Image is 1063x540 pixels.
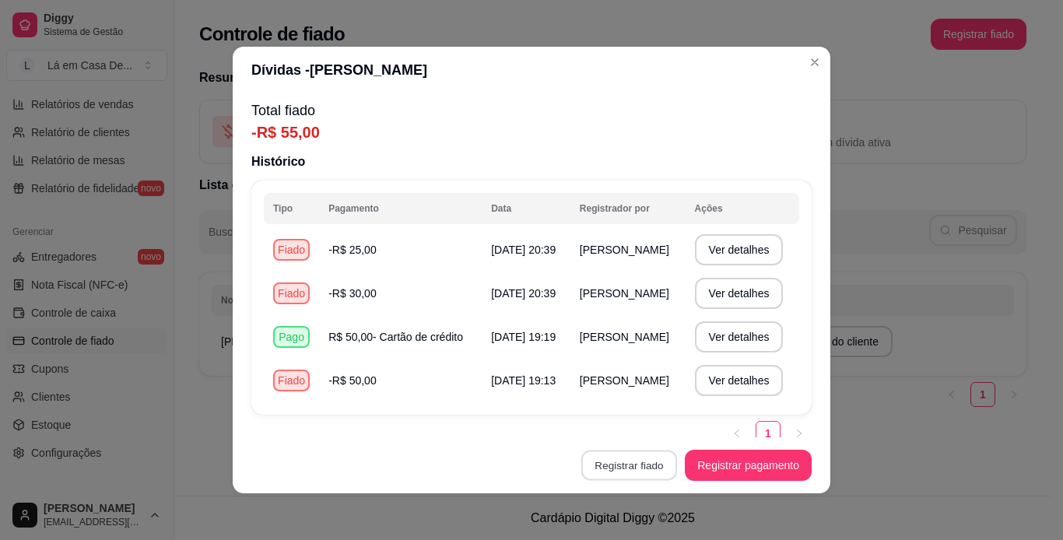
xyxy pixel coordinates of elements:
[491,244,556,256] span: [DATE] 20:39
[795,429,804,438] span: right
[732,429,742,438] span: left
[251,153,812,171] p: Histórico
[695,278,784,309] button: Ver detalhes
[787,421,812,446] li: Next Page
[787,421,812,446] button: right
[319,193,482,224] th: Pagamento
[273,326,310,348] div: Pago
[581,451,677,481] button: Registrar fiado
[482,193,570,224] th: Data
[695,365,784,396] button: Ver detalhes
[724,421,749,446] button: left
[695,234,784,265] button: Ver detalhes
[570,193,686,224] th: Registrador por
[319,228,482,272] td: -R$ 25,00
[756,422,780,445] a: 1
[491,374,556,387] span: [DATE] 19:13
[756,421,781,446] li: 1
[491,287,556,300] span: [DATE] 20:39
[251,121,812,143] p: -R$ 55,00
[273,282,310,304] div: Fiado
[580,331,669,343] span: [PERSON_NAME]
[264,193,319,224] th: Tipo
[580,244,669,256] span: [PERSON_NAME]
[273,370,310,391] div: Fiado
[724,421,749,446] li: Previous Page
[695,321,784,352] button: Ver detalhes
[233,47,830,93] header: Dívidas - [PERSON_NAME]
[802,50,827,75] button: Close
[685,450,812,481] button: Registrar pagamento
[580,374,669,387] span: [PERSON_NAME]
[580,287,669,300] span: [PERSON_NAME]
[319,359,482,402] td: -R$ 50,00
[686,193,799,224] th: Ações
[491,331,556,343] span: [DATE] 19:19
[319,315,482,359] td: R$ 50,00 - Cartão de crédito
[319,272,482,315] td: -R$ 30,00
[273,239,310,261] div: Fiado
[251,100,812,121] p: Total fiado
